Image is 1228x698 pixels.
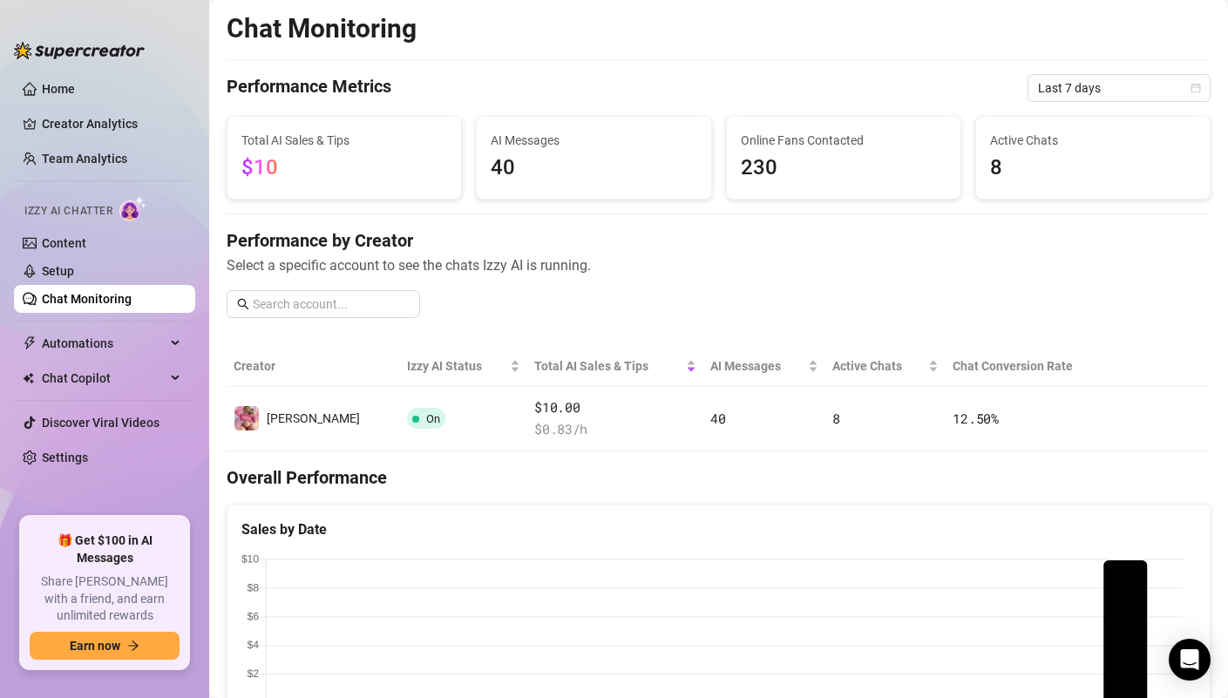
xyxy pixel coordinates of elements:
[234,406,259,430] img: Jennifer
[426,412,440,425] span: On
[23,372,34,384] img: Chat Copilot
[42,451,88,464] a: Settings
[407,356,506,376] span: Izzy AI Status
[30,632,180,660] button: Earn nowarrow-right
[24,203,112,220] span: Izzy AI Chatter
[42,329,166,357] span: Automations
[1191,83,1201,93] span: calendar
[241,155,278,180] span: $10
[127,640,139,652] span: arrow-right
[30,532,180,566] span: 🎁 Get $100 in AI Messages
[241,518,1196,540] div: Sales by Date
[42,110,181,138] a: Creator Analytics
[491,131,696,150] span: AI Messages
[237,298,249,310] span: search
[990,152,1196,185] span: 8
[741,131,946,150] span: Online Fans Contacted
[534,419,696,440] span: $ 0.83 /h
[119,196,146,221] img: AI Chatter
[1169,639,1211,681] div: Open Intercom Messenger
[990,131,1196,150] span: Active Chats
[825,346,946,387] th: Active Chats
[267,411,360,425] span: [PERSON_NAME]
[946,346,1112,387] th: Chat Conversion Rate
[1038,75,1200,101] span: Last 7 days
[42,264,74,278] a: Setup
[527,346,703,387] th: Total AI Sales & Tips
[491,152,696,185] span: 40
[832,410,840,427] span: 8
[42,364,166,392] span: Chat Copilot
[227,74,391,102] h4: Performance Metrics
[241,131,447,150] span: Total AI Sales & Tips
[42,236,86,250] a: Content
[70,639,120,653] span: Earn now
[42,416,159,430] a: Discover Viral Videos
[703,346,825,387] th: AI Messages
[23,336,37,350] span: thunderbolt
[253,295,410,314] input: Search account...
[741,152,946,185] span: 230
[30,573,180,625] span: Share [PERSON_NAME] with a friend, and earn unlimited rewards
[42,82,75,96] a: Home
[227,346,400,387] th: Creator
[710,410,725,427] span: 40
[227,254,1211,276] span: Select a specific account to see the chats Izzy AI is running.
[953,410,998,427] span: 12.50 %
[227,228,1211,253] h4: Performance by Creator
[534,397,696,418] span: $10.00
[400,346,527,387] th: Izzy AI Status
[832,356,926,376] span: Active Chats
[42,292,132,306] a: Chat Monitoring
[534,356,682,376] span: Total AI Sales & Tips
[710,356,804,376] span: AI Messages
[227,12,417,45] h2: Chat Monitoring
[227,465,1211,490] h4: Overall Performance
[14,42,145,59] img: logo-BBDzfeDw.svg
[42,152,127,166] a: Team Analytics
